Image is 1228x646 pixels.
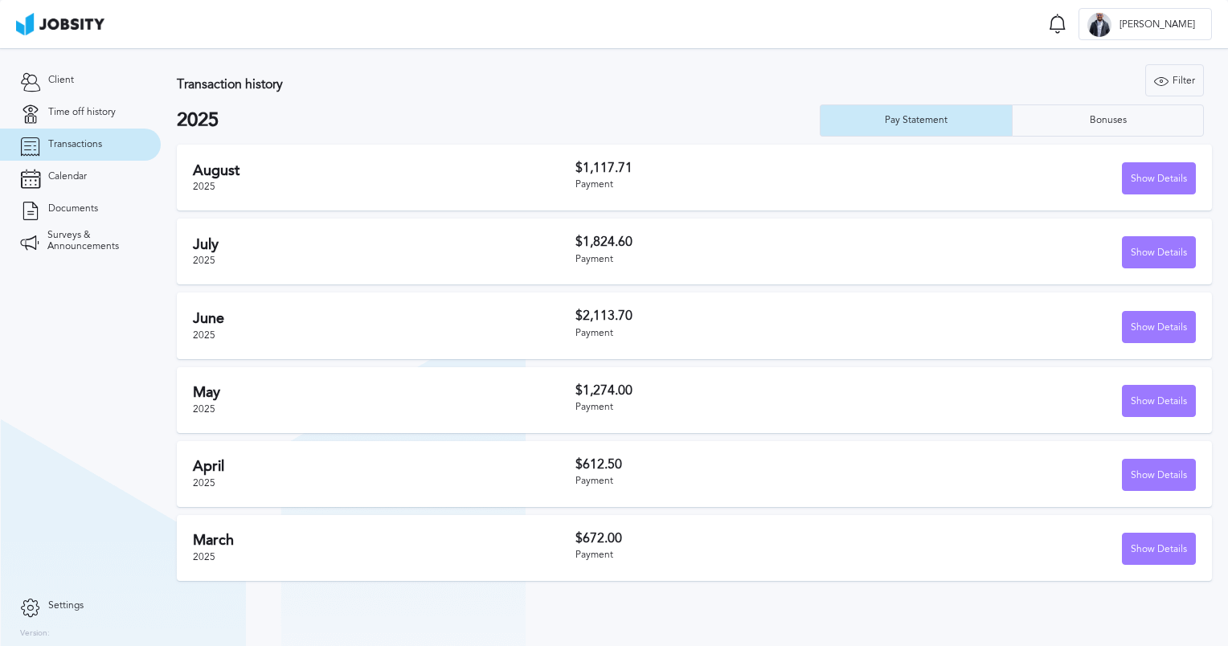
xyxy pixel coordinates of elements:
img: ab4bad089aa723f57921c736e9817d99.png [16,13,104,35]
span: Calendar [48,171,87,182]
button: A[PERSON_NAME] [1079,8,1212,40]
h2: March [193,532,575,549]
h3: $2,113.70 [575,309,886,323]
h3: $1,117.71 [575,161,886,175]
button: Show Details [1122,236,1196,268]
span: Settings [48,600,84,611]
div: Show Details [1123,312,1195,344]
button: Bonuses [1012,104,1204,137]
div: Payment [575,254,886,265]
span: 2025 [193,477,215,489]
div: A [1087,13,1111,37]
div: Show Details [1123,237,1195,269]
div: Filter [1146,65,1203,97]
span: 2025 [193,181,215,192]
h3: $1,824.60 [575,235,886,249]
button: Show Details [1122,459,1196,491]
span: Documents [48,203,98,215]
span: 2025 [193,403,215,415]
div: Pay Statement [877,115,956,126]
div: Payment [575,402,886,413]
span: Transactions [48,139,102,150]
h3: $612.50 [575,457,886,472]
h2: June [193,310,575,327]
span: 2025 [193,329,215,341]
h3: $1,274.00 [575,383,886,398]
div: Show Details [1123,460,1195,492]
button: Filter [1145,64,1204,96]
h2: 2025 [177,109,820,132]
div: Payment [575,476,886,487]
div: Payment [575,328,886,339]
h2: April [193,458,575,475]
span: Client [48,75,74,86]
button: Show Details [1122,162,1196,194]
label: Version: [20,629,50,639]
span: Time off history [48,107,116,118]
div: Show Details [1123,534,1195,566]
h3: $672.00 [575,531,886,546]
div: Show Details [1123,163,1195,195]
h2: May [193,384,575,401]
h2: July [193,236,575,253]
button: Show Details [1122,311,1196,343]
span: [PERSON_NAME] [1111,19,1203,31]
button: Pay Statement [820,104,1012,137]
button: Show Details [1122,385,1196,417]
h3: Transaction history [177,77,738,92]
span: 2025 [193,551,215,562]
button: Show Details [1122,533,1196,565]
div: Bonuses [1082,115,1135,126]
span: 2025 [193,255,215,266]
div: Show Details [1123,386,1195,418]
div: Payment [575,179,886,190]
span: Surveys & Announcements [47,230,141,252]
div: Payment [575,550,886,561]
h2: August [193,162,575,179]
